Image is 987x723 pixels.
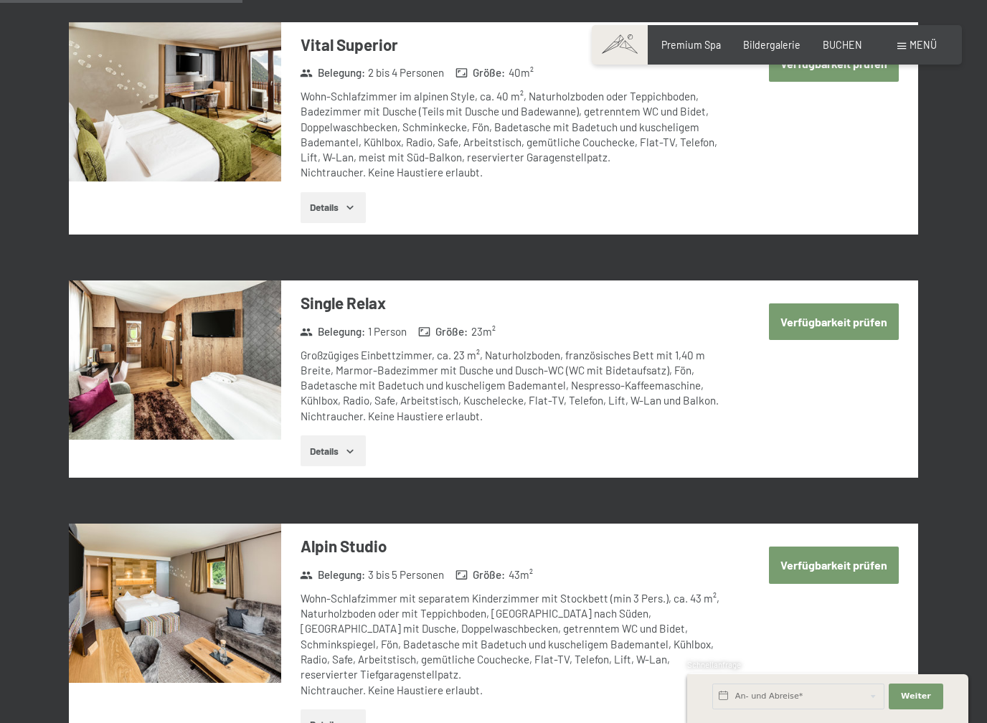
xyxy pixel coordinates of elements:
[301,34,727,56] h3: Vital Superior
[300,567,365,582] strong: Belegung :
[418,324,468,339] strong: Größe :
[509,567,533,582] span: 43 m²
[471,324,496,339] span: 23 m²
[769,547,899,583] button: Verfügbarkeit prüfen
[661,39,721,51] a: Premium Spa
[823,39,862,51] a: BUCHEN
[69,22,281,181] img: mss_renderimg.php
[368,324,407,339] span: 1 Person
[910,39,937,51] span: Menü
[889,684,943,709] button: Weiter
[769,303,899,340] button: Verfügbarkeit prüfen
[300,324,365,339] strong: Belegung :
[301,89,727,181] div: Wohn-Schlafzimmer im alpinen Style, ca. 40 m², Naturholzboden oder Teppichboden, Badezimmer mit D...
[301,348,727,424] div: Großzügiges Einbettzimmer, ca. 23 m², Naturholzboden, französisches Bett mit 1,40 m Breite, Marmo...
[69,280,281,440] img: mss_renderimg.php
[901,691,931,702] span: Weiter
[509,65,534,80] span: 40 m²
[743,39,801,51] a: Bildergalerie
[368,65,444,80] span: 2 bis 4 Personen
[301,535,727,557] h3: Alpin Studio
[69,524,281,683] img: mss_renderimg.php
[368,567,444,582] span: 3 bis 5 Personen
[301,292,727,314] h3: Single Relax
[455,65,506,80] strong: Größe :
[300,65,365,80] strong: Belegung :
[301,435,366,467] button: Details
[687,660,741,669] span: Schnellanfrage
[301,192,366,224] button: Details
[301,591,727,698] div: Wohn-Schlafzimmer mit separatem Kinderzimmer mit Stockbett (min 3 Pers.), ca. 43 m², Naturholzbod...
[455,567,506,582] strong: Größe :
